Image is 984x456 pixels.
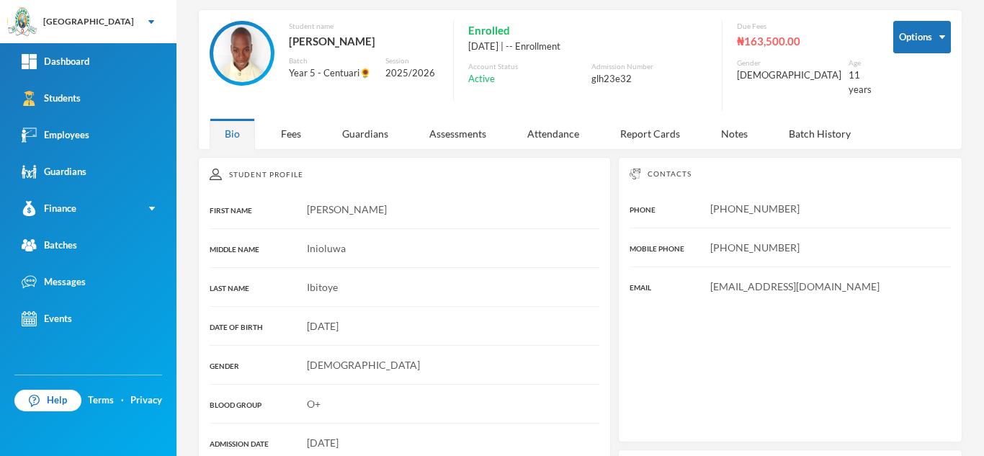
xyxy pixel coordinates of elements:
[213,24,271,82] img: STUDENT
[289,21,439,32] div: Student name
[737,58,841,68] div: Gender
[849,68,872,97] div: 11 years
[307,242,346,254] span: Inioluwa
[737,68,841,83] div: [DEMOGRAPHIC_DATA]
[893,21,951,53] button: Options
[289,32,439,50] div: [PERSON_NAME]
[327,118,403,149] div: Guardians
[22,311,72,326] div: Events
[22,128,89,143] div: Employees
[710,280,880,292] span: [EMAIL_ADDRESS][DOMAIN_NAME]
[266,118,316,149] div: Fees
[706,118,763,149] div: Notes
[385,55,439,66] div: Session
[630,169,951,179] div: Contacts
[737,21,872,32] div: Due Fees
[737,32,872,50] div: ₦163,500.00
[22,54,89,69] div: Dashboard
[774,118,866,149] div: Batch History
[307,320,339,332] span: [DATE]
[849,58,872,68] div: Age
[289,66,375,81] div: Year 5 - Centuari🌻
[710,241,800,254] span: [PHONE_NUMBER]
[710,202,800,215] span: [PHONE_NUMBER]
[289,55,375,66] div: Batch
[591,72,707,86] div: glh23e32
[307,203,387,215] span: [PERSON_NAME]
[130,393,162,408] a: Privacy
[43,15,134,28] div: [GEOGRAPHIC_DATA]
[468,40,707,54] div: [DATE] | -- Enrollment
[468,61,584,72] div: Account Status
[210,169,599,180] div: Student Profile
[22,164,86,179] div: Guardians
[307,359,420,371] span: [DEMOGRAPHIC_DATA]
[307,281,338,293] span: Ibitoye
[512,118,594,149] div: Attendance
[385,66,439,81] div: 2025/2026
[22,201,76,216] div: Finance
[591,61,707,72] div: Admission Number
[605,118,695,149] div: Report Cards
[14,390,81,411] a: Help
[22,238,77,253] div: Batches
[22,274,86,290] div: Messages
[414,118,501,149] div: Assessments
[210,118,255,149] div: Bio
[307,398,321,410] span: O+
[22,91,81,106] div: Students
[307,437,339,449] span: [DATE]
[468,72,495,86] span: Active
[88,393,114,408] a: Terms
[8,8,37,37] img: logo
[468,21,510,40] span: Enrolled
[121,393,124,408] div: ·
